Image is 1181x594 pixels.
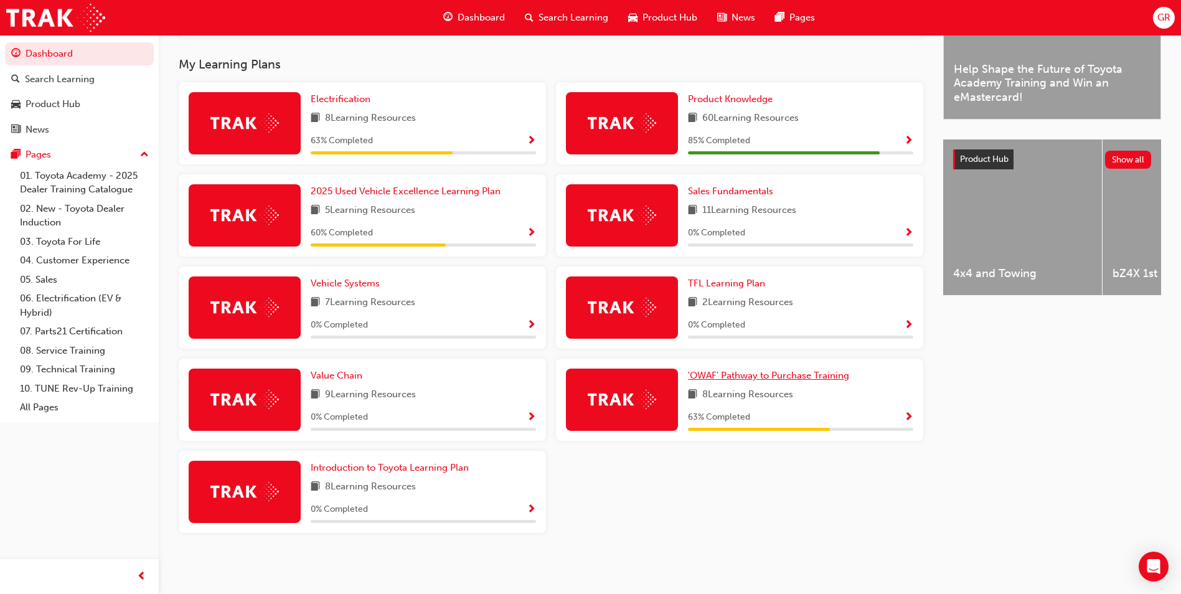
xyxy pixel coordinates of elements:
span: 63 % Completed [311,134,373,148]
a: 03. Toyota For Life [15,232,154,252]
span: 4x4 and Towing [953,266,1092,281]
a: 08. Service Training [15,341,154,361]
span: Search Learning [539,11,608,25]
div: Search Learning [25,72,95,87]
a: 'OWAF' Pathway to Purchase Training [688,369,854,383]
img: Trak [210,482,279,501]
span: 60 Learning Resources [702,111,799,126]
span: book-icon [688,295,697,311]
img: Trak [210,113,279,133]
div: Pages [26,148,51,162]
a: news-iconNews [707,5,765,31]
span: guage-icon [443,10,453,26]
span: 7 Learning Resources [325,295,415,311]
a: Product HubShow all [953,149,1151,169]
a: 02. New - Toyota Dealer Induction [15,199,154,232]
span: 9 Learning Resources [325,387,416,403]
span: 2025 Used Vehicle Excellence Learning Plan [311,186,501,197]
span: 11 Learning Resources [702,203,796,219]
a: Introduction to Toyota Learning Plan [311,461,474,475]
span: search-icon [525,10,534,26]
a: Search Learning [5,68,154,91]
span: Value Chain [311,370,362,381]
div: Open Intercom Messenger [1139,552,1169,582]
button: GR [1153,7,1175,29]
button: Show Progress [904,225,913,241]
span: TFL Learning Plan [688,278,765,289]
a: 07. Parts21 Certification [15,322,154,341]
span: search-icon [11,74,20,85]
button: Pages [5,143,154,166]
button: Show Progress [527,225,536,241]
a: All Pages [15,398,154,417]
a: 06. Electrification (EV & Hybrid) [15,289,154,322]
span: 0 % Completed [311,318,368,332]
img: Trak [210,390,279,409]
span: Show Progress [527,136,536,147]
span: GR [1157,11,1170,25]
span: Show Progress [527,320,536,331]
img: Trak [210,298,279,317]
a: 4x4 and Towing [943,139,1102,295]
span: Pages [789,11,815,25]
span: Dashboard [458,11,505,25]
button: Show Progress [904,318,913,333]
a: Vehicle Systems [311,276,385,291]
span: book-icon [311,387,320,403]
a: 10. TUNE Rev-Up Training [15,379,154,398]
img: Trak [588,298,656,317]
a: car-iconProduct Hub [618,5,707,31]
span: Sales Fundamentals [688,186,773,197]
span: pages-icon [11,149,21,161]
span: 85 % Completed [688,134,750,148]
button: DashboardSearch LearningProduct HubNews [5,40,154,143]
div: Product Hub [26,97,80,111]
span: car-icon [628,10,638,26]
span: pages-icon [775,10,784,26]
h3: My Learning Plans [179,57,923,72]
span: Show Progress [527,228,536,239]
div: News [26,123,49,137]
button: Show Progress [527,133,536,149]
span: Show Progress [904,228,913,239]
span: Electrification [311,93,370,105]
a: 2025 Used Vehicle Excellence Learning Plan [311,184,506,199]
a: Sales Fundamentals [688,184,778,199]
a: News [5,118,154,141]
span: Show Progress [904,136,913,147]
a: TFL Learning Plan [688,276,770,291]
span: book-icon [688,387,697,403]
a: 04. Customer Experience [15,251,154,270]
span: 0 % Completed [688,318,745,332]
button: Show Progress [904,133,913,149]
a: guage-iconDashboard [433,5,515,31]
span: book-icon [311,295,320,311]
a: 01. Toyota Academy - 2025 Dealer Training Catalogue [15,166,154,199]
span: news-icon [717,10,727,26]
span: book-icon [688,203,697,219]
span: car-icon [11,99,21,110]
a: 05. Sales [15,270,154,290]
a: 09. Technical Training [15,360,154,379]
span: 5 Learning Resources [325,203,415,219]
span: Show Progress [527,504,536,516]
span: book-icon [311,111,320,126]
span: Product Knowledge [688,93,773,105]
span: Product Hub [960,154,1009,164]
span: book-icon [311,479,320,495]
span: Product Hub [642,11,697,25]
span: Show Progress [904,412,913,423]
a: Product Knowledge [688,92,778,106]
span: News [732,11,755,25]
span: 2 Learning Resources [702,295,793,311]
span: Show Progress [527,412,536,423]
img: Trak [6,4,105,32]
a: search-iconSearch Learning [515,5,618,31]
span: Show Progress [904,320,913,331]
span: book-icon [311,203,320,219]
button: Show Progress [527,410,536,425]
span: 8 Learning Resources [702,387,793,403]
a: Dashboard [5,42,154,65]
